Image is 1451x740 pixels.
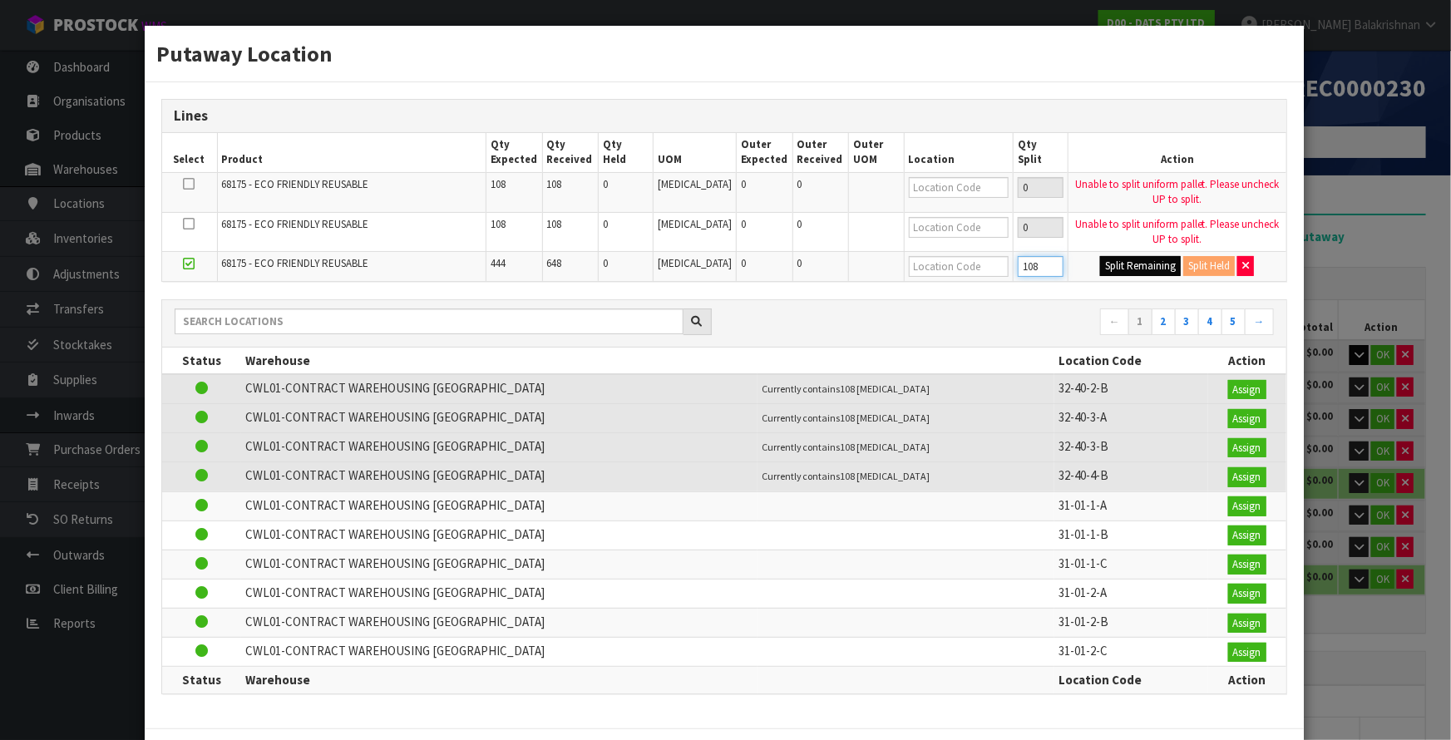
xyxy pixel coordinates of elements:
[241,667,758,693] th: Warehouse
[1054,462,1208,491] td: 32-40-4-B
[241,374,758,404] td: CWL01-CONTRACT WAREHOUSING [GEOGRAPHIC_DATA]
[841,441,930,453] span: 108 [MEDICAL_DATA]
[1054,374,1208,404] td: 32-40-2-B
[1014,133,1069,172] th: Qty Split
[547,177,562,191] span: 108
[1228,409,1266,429] button: Assign
[603,217,608,231] span: 0
[1228,380,1266,400] button: Assign
[741,217,746,231] span: 0
[1075,177,1280,206] span: Unable to split uniform pallet. Please uncheck UP to split.
[792,133,849,172] th: Outer Received
[241,520,758,550] td: CWL01-CONTRACT WAREHOUSING [GEOGRAPHIC_DATA]
[162,348,242,374] th: Status
[599,133,654,172] th: Qty Held
[1018,217,1064,238] input: Qty Putaway
[491,256,506,270] span: 444
[547,256,562,270] span: 648
[542,133,599,172] th: Qty Received
[241,433,758,462] td: CWL01-CONTRACT WAREHOUSING [GEOGRAPHIC_DATA]
[1054,404,1208,433] td: 32-40-3-A
[658,177,732,191] span: [MEDICAL_DATA]
[603,177,608,191] span: 0
[1245,308,1274,335] a: →
[841,470,930,482] span: 108 [MEDICAL_DATA]
[1208,348,1286,374] th: Action
[241,462,758,491] td: CWL01-CONTRACT WAREHOUSING [GEOGRAPHIC_DATA]
[904,133,1014,172] th: Location
[654,133,737,172] th: UOM
[1100,256,1181,276] button: Split Remaining
[762,382,930,395] small: Currently contains
[222,217,369,231] span: 68175 - ECO FRIENDLY REUSABLE
[1075,217,1280,246] span: Unable to split uniform pallet. Please uncheck UP to split.
[241,550,758,579] td: CWL01-CONTRACT WAREHOUSING [GEOGRAPHIC_DATA]
[1054,579,1208,608] td: 31-01-2-A
[1228,467,1266,487] button: Assign
[175,308,684,334] input: Search locations
[1152,308,1176,335] a: 2
[491,177,506,191] span: 108
[1228,555,1266,575] button: Assign
[762,470,930,482] small: Currently contains
[658,256,732,270] span: [MEDICAL_DATA]
[1054,348,1208,374] th: Location Code
[762,441,930,453] small: Currently contains
[1018,256,1064,277] input: Qty Putaway
[1069,133,1286,172] th: Action
[1054,638,1208,667] td: 31-01-2-C
[1228,643,1266,663] button: Assign
[1228,438,1266,458] button: Assign
[797,217,802,231] span: 0
[841,412,930,424] span: 108 [MEDICAL_DATA]
[909,217,1009,238] input: Location Code
[841,382,930,395] span: 108 [MEDICAL_DATA]
[1228,525,1266,545] button: Assign
[547,217,562,231] span: 108
[241,608,758,637] td: CWL01-CONTRACT WAREHOUSING [GEOGRAPHIC_DATA]
[797,177,802,191] span: 0
[241,404,758,433] td: CWL01-CONTRACT WAREHOUSING [GEOGRAPHIC_DATA]
[1175,308,1199,335] a: 3
[1054,520,1208,550] td: 31-01-1-B
[1054,550,1208,579] td: 31-01-1-C
[1208,667,1286,693] th: Action
[1228,614,1266,634] button: Assign
[797,256,802,270] span: 0
[1228,496,1266,516] button: Assign
[741,177,746,191] span: 0
[603,256,608,270] span: 0
[737,308,1274,338] nav: Page navigation
[1128,308,1152,335] a: 1
[658,217,732,231] span: [MEDICAL_DATA]
[241,638,758,667] td: CWL01-CONTRACT WAREHOUSING [GEOGRAPHIC_DATA]
[1018,177,1064,198] input: Qty Putaway
[222,256,369,270] span: 68175 - ECO FRIENDLY REUSABLE
[162,667,242,693] th: Status
[486,133,543,172] th: Qty Expected
[1100,308,1129,335] a: ←
[217,133,486,172] th: Product
[175,108,1274,124] h3: Lines
[909,177,1009,198] input: Location Code
[162,133,218,172] th: Select
[491,217,506,231] span: 108
[762,412,930,424] small: Currently contains
[741,256,746,270] span: 0
[737,133,793,172] th: Outer Expected
[241,579,758,608] td: CWL01-CONTRACT WAREHOUSING [GEOGRAPHIC_DATA]
[909,256,1009,277] input: Location Code
[1054,433,1208,462] td: 32-40-3-B
[157,38,1291,69] h3: Putaway Location
[1183,256,1235,276] button: Split Held
[1054,491,1208,520] td: 31-01-1-A
[1054,667,1208,693] th: Location Code
[1198,308,1222,335] a: 4
[1228,584,1266,604] button: Assign
[241,348,758,374] th: Warehouse
[1054,608,1208,637] td: 31-01-2-B
[849,133,904,172] th: Outer UOM
[241,491,758,520] td: CWL01-CONTRACT WAREHOUSING [GEOGRAPHIC_DATA]
[222,177,369,191] span: 68175 - ECO FRIENDLY REUSABLE
[1222,308,1246,335] a: 5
